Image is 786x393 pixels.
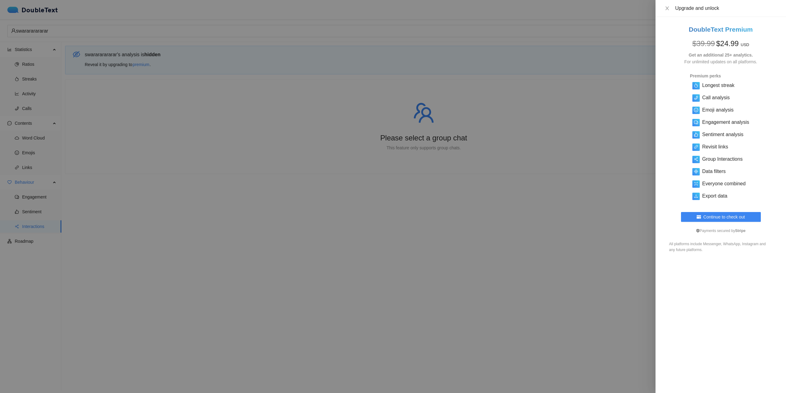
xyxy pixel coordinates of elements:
span: aim [694,169,698,174]
span: $ 39.99 [692,39,715,48]
strong: Premium perks [690,73,721,78]
span: All platforms include Messenger, WhatsApp, Instagram and any future platforms. [669,242,766,252]
h5: Everyone combined [702,180,745,187]
span: link [694,145,698,149]
span: $ 24.99 [716,39,738,48]
span: Continue to check out [703,214,745,220]
h5: Data filters [702,168,726,175]
span: safety-certificate [696,229,700,233]
span: download [694,194,698,198]
h5: Revisit links [702,143,728,151]
h5: Group Interactions [702,155,743,163]
span: smile [694,108,698,112]
button: Close [663,6,671,11]
span: fullscreen-exit [694,182,698,186]
span: like [694,132,698,137]
span: comment [694,120,698,124]
h5: Emoji analysis [702,106,733,114]
span: phone [694,96,698,100]
h5: Call analysis [702,94,730,101]
h5: Engagement analysis [702,119,749,126]
span: credit-card [697,215,701,220]
button: credit-cardContinue to check out [681,212,761,222]
b: Stripe [735,229,745,233]
div: Upgrade and unlock [675,5,779,12]
h5: Export data [702,192,727,200]
span: share-alt [694,157,698,161]
h2: DoubleText Premium [663,24,779,34]
strong: Get an additional 25+ analytics. [689,53,753,57]
span: For unlimited updates on all platforms. [684,59,757,64]
h5: Sentiment analysis [702,131,743,138]
span: USD [741,42,749,47]
span: close [665,6,670,11]
span: fire [694,83,698,88]
span: Payments secured by [696,229,745,233]
h5: Longest streak [702,82,734,89]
